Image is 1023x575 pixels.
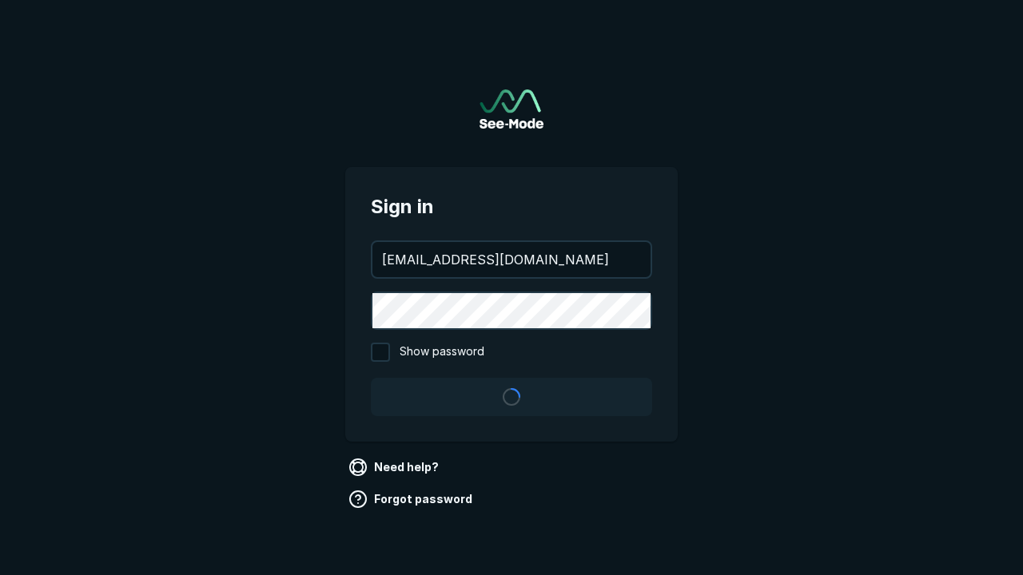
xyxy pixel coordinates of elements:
span: Show password [400,343,484,362]
a: Go to sign in [480,89,543,129]
img: See-Mode Logo [480,89,543,129]
a: Need help? [345,454,445,480]
a: Forgot password [345,486,479,512]
input: your@email.com [372,242,651,277]
span: Sign in [371,192,652,221]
